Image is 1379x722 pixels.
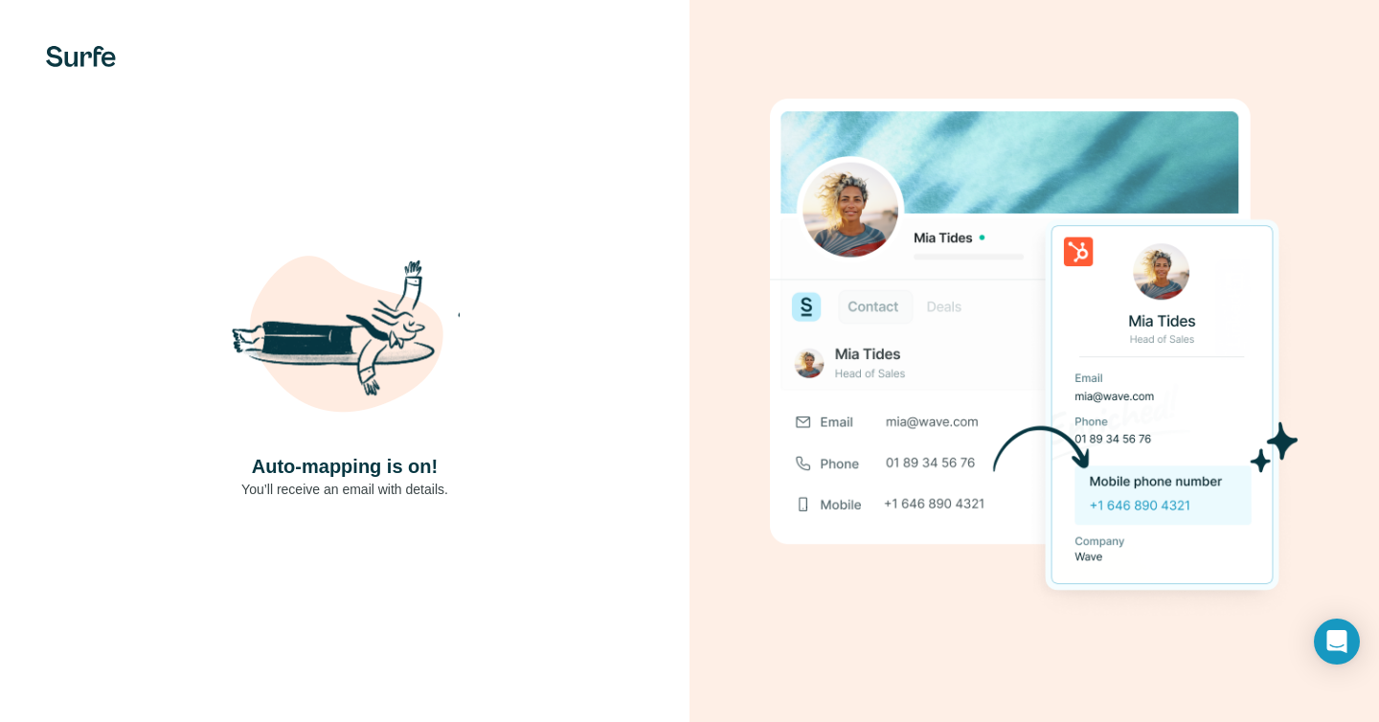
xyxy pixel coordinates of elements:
img: Surfe's logo [46,46,116,67]
div: Open Intercom Messenger [1314,619,1360,665]
p: You’ll receive an email with details. [241,480,448,499]
h4: Auto-mapping is on! [252,453,438,480]
img: Shaka Illustration [230,223,460,453]
img: Download Success [770,99,1299,622]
